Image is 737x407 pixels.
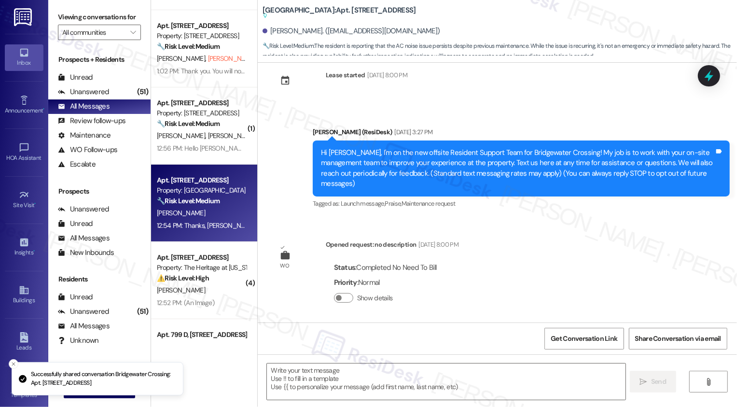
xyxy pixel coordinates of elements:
[48,186,151,196] div: Prospects
[402,199,456,208] span: Maintenance request
[263,41,737,62] span: : The resident is reporting that the AC noise issue persists despite previous maintenance. While ...
[5,329,43,355] a: Leads
[157,185,246,196] div: Property: [GEOGRAPHIC_DATA]
[58,145,117,155] div: WO Follow-ups
[48,55,151,65] div: Prospects + Residents
[263,42,314,50] strong: 🔧 Risk Level: Medium
[263,26,440,36] div: [PERSON_NAME]. ([EMAIL_ADDRESS][DOMAIN_NAME])
[326,239,459,253] div: Opened request: no description
[341,199,385,208] span: Launch message ,
[313,196,730,211] div: Tagged as:
[58,130,111,140] div: Maintenance
[313,127,730,140] div: [PERSON_NAME] (ResiDesk)
[321,148,714,189] div: Hi [PERSON_NAME], I'm on the new offsite Resident Support Team for Bridgewater Crossing! My job i...
[551,334,617,344] span: Get Conversation Link
[157,330,246,340] div: Apt. 799 D, [STREET_ADDRESS]
[326,70,365,80] div: Lease started
[157,175,246,185] div: Apt. [STREET_ADDRESS]
[14,8,34,26] img: ResiDesk Logo
[58,116,125,126] div: Review follow-ups
[58,101,110,112] div: All Messages
[640,378,647,386] i: 
[157,253,246,263] div: Apt. [STREET_ADDRESS]
[651,377,666,387] span: Send
[357,293,393,303] label: Show details
[334,263,356,272] b: Status
[5,140,43,166] a: HOA Assistant
[544,328,624,350] button: Get Conversation Link
[365,70,407,80] div: [DATE] 8:00 PM
[58,10,141,25] label: Viewing conversations for
[48,274,151,284] div: Residents
[334,278,357,287] b: Priority
[135,304,151,319] div: (51)
[58,233,110,243] div: All Messages
[334,260,437,275] div: : Completed No Need To Bill
[385,199,401,208] span: Praise ,
[5,44,43,70] a: Inbox
[157,42,220,51] strong: 🔧 Risk Level: Medium
[157,67,612,75] div: 1:02 PM: Thank you. You will no longer receive texts from this thread. Please reply with 'UNSTOP'...
[630,371,677,393] button: Send
[157,54,208,63] span: [PERSON_NAME]
[157,98,246,108] div: Apt. [STREET_ADDRESS]
[157,274,209,282] strong: ⚠️ Risk Level: High
[157,263,246,273] div: Property: The Heritage at [US_STATE]
[35,200,36,207] span: •
[208,131,256,140] span: [PERSON_NAME]
[157,119,220,128] strong: 🔧 Risk Level: Medium
[31,370,175,387] p: Successfully shared conversation Bridgewater Crossing: Apt. [STREET_ADDRESS]
[334,275,437,290] div: : Normal
[135,84,151,99] div: (51)
[157,108,246,118] div: Property: [STREET_ADDRESS]
[33,248,35,254] span: •
[280,261,289,271] div: WO
[58,321,110,331] div: All Messages
[130,28,136,36] i: 
[157,131,208,140] span: [PERSON_NAME]
[263,5,416,21] b: [GEOGRAPHIC_DATA]: Apt. [STREET_ADDRESS]
[157,209,205,217] span: [PERSON_NAME]
[157,31,246,41] div: Property: [STREET_ADDRESS]
[157,286,205,295] span: [PERSON_NAME]
[157,21,246,31] div: Apt. [STREET_ADDRESS]
[392,127,433,137] div: [DATE] 3:27 PM
[157,196,220,205] strong: 🔧 Risk Level: Medium
[416,239,459,250] div: [DATE] 8:00 PM
[5,187,43,213] a: Site Visit •
[5,377,43,403] a: Templates •
[705,378,712,386] i: 
[58,87,109,97] div: Unanswered
[58,159,96,169] div: Escalate
[43,106,44,112] span: •
[58,292,93,302] div: Unread
[629,328,727,350] button: Share Conversation via email
[58,72,93,83] div: Unread
[58,219,93,229] div: Unread
[5,234,43,260] a: Insights •
[62,25,125,40] input: All communities
[9,359,18,369] button: Close toast
[5,282,43,308] a: Buildings
[58,336,99,346] div: Unknown
[635,334,721,344] span: Share Conversation via email
[157,298,214,307] div: 12:52 PM: (An Image)
[58,307,109,317] div: Unanswered
[58,204,109,214] div: Unanswered
[58,248,114,258] div: New Inbounds
[208,54,293,63] span: [PERSON_NAME] (Opted Out)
